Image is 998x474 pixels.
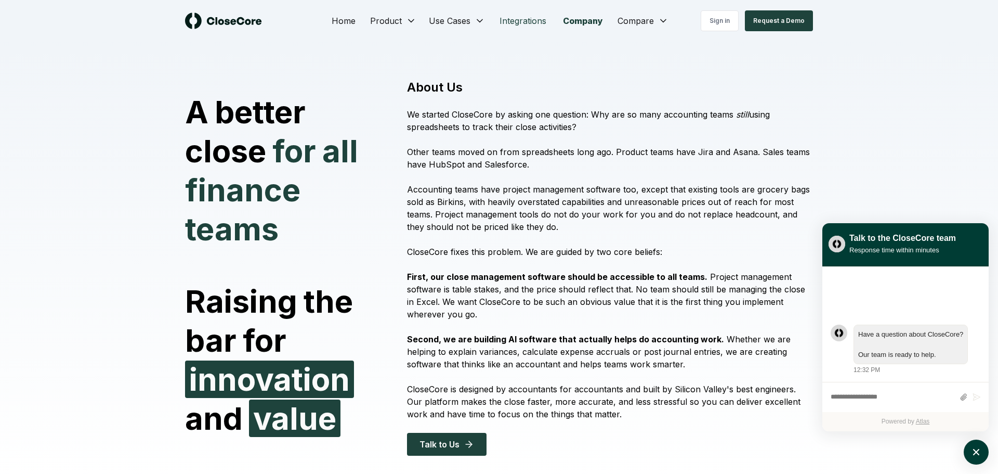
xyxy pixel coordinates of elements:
img: yblje5SQxOoZuw2TcITt_icon.png [829,236,845,252]
p: Whether we are helping to explain variances, calculate expense accruals or post journal entries, ... [407,333,813,370]
span: teams [185,210,279,248]
div: Talk to the CloseCore team [849,232,956,245]
span: for [272,132,316,170]
p: CloseCore fixes this problem. We are guided by two core beliefs: [407,246,813,258]
div: atlas-ticket [822,267,989,431]
div: atlas-window [822,223,989,431]
a: Integrations [491,10,555,31]
button: Compare [611,10,675,31]
span: A [185,93,208,132]
span: finance [185,171,300,209]
span: Compare [618,15,654,27]
div: atlas-message-author-avatar [831,325,847,341]
span: for [243,321,286,360]
div: Powered by [822,412,989,431]
img: logo [185,12,262,29]
p: We started CloseCore by asking one question: Why are so many accounting teams using spreadsheets ... [407,108,813,133]
span: Raising [185,282,297,321]
span: Use Cases [429,15,470,27]
button: Attach files by clicking or dropping files here [960,393,967,402]
span: innovation [185,361,354,398]
button: Talk to Us [407,433,487,456]
span: value [249,400,340,437]
span: Product [370,15,402,27]
div: atlas-composer [831,388,980,407]
p: Accounting teams have project management software too, except that existing tools are grocery bag... [407,183,813,233]
i: still [736,109,749,120]
p: Other teams moved on from spreadsheets long ago. Product teams have Jira and Asana. Sales teams h... [407,146,813,171]
div: Response time within minutes [849,245,956,255]
span: all [322,132,358,170]
button: atlas-launcher [964,440,989,465]
a: Sign in [701,10,739,31]
div: Wednesday, August 27, 12:32 PM [853,325,980,375]
a: Atlas [916,418,930,425]
span: the [304,282,353,321]
div: 12:32 PM [853,365,880,375]
p: CloseCore is designed by accountants for accountants and built by Silicon Valley's best engineers... [407,383,813,420]
span: bar [185,321,237,360]
button: Request a Demo [745,10,813,31]
button: Product [364,10,423,31]
div: atlas-message [831,325,980,375]
a: Company [555,10,611,31]
div: atlas-message-bubble [853,325,968,365]
span: close [185,132,266,171]
h1: About Us [407,79,813,96]
div: atlas-message-text [858,329,963,360]
span: better [215,93,306,132]
strong: Second, we are building AI software that actually helps do accounting work. [407,334,724,344]
a: Home [323,10,364,31]
p: Project management software is table stakes, and the price should reflect that. No team should st... [407,271,813,321]
button: Use Cases [423,10,491,31]
strong: First, our close management software should be accessible to all teams. [407,272,707,282]
span: and [185,399,243,438]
